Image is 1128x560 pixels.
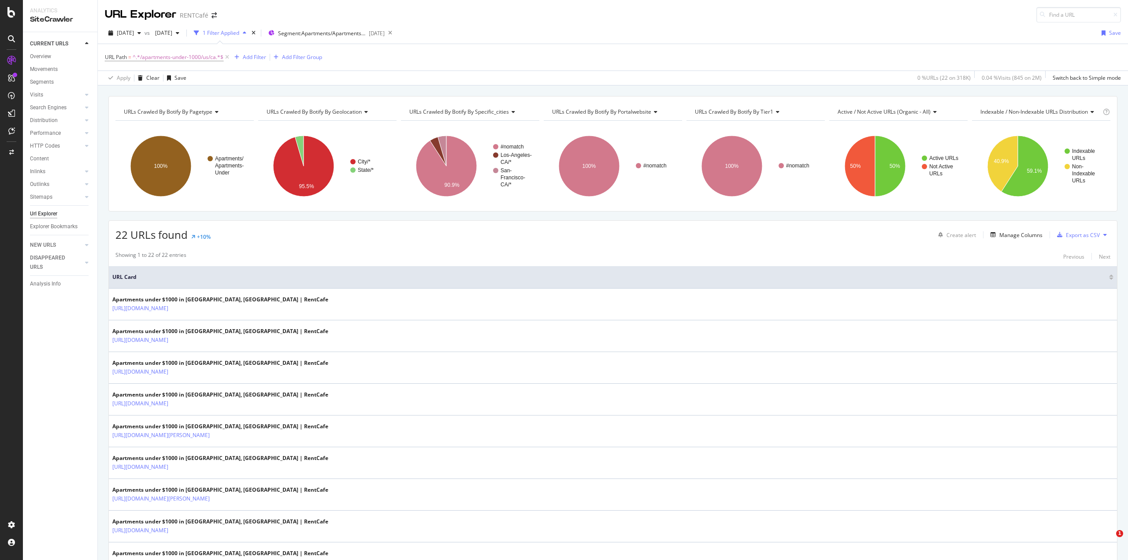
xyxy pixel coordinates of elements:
[105,7,176,22] div: URL Explorer
[112,399,168,408] a: [URL][DOMAIN_NAME]
[972,128,1110,204] svg: A chart.
[929,163,953,170] text: Not Active
[30,39,82,48] a: CURRENT URLS
[30,154,91,163] a: Content
[152,29,172,37] span: 2025 Jul. 29th
[979,105,1101,119] h4: Indexable / Non-Indexable URLs Distribution
[1036,7,1121,22] input: Find a URL
[838,108,931,115] span: Active / Not Active URLs (organic - all)
[267,108,362,115] span: URLs Crawled By Botify By geolocation
[890,163,900,169] text: 50%
[112,486,328,494] div: Apartments under $1000 in [GEOGRAPHIC_DATA], [GEOGRAPHIC_DATA] | RentCafe
[30,129,82,138] a: Performance
[146,74,160,82] div: Clear
[30,279,61,289] div: Analysis Info
[1054,228,1100,242] button: Export as CSV
[30,15,90,25] div: SiteCrawler
[1066,231,1100,239] div: Export as CSV
[30,180,82,189] a: Outlinks
[1049,71,1121,85] button: Switch back to Simple mode
[30,167,82,176] a: Inlinks
[243,53,266,61] div: Add Filter
[1072,163,1083,170] text: Non-
[154,163,168,169] text: 100%
[190,26,250,40] button: 1 Filter Applied
[1116,530,1123,537] span: 1
[124,108,212,115] span: URLs Crawled By Botify By pagetype
[1099,253,1110,260] div: Next
[686,128,824,204] svg: A chart.
[112,431,210,440] a: [URL][DOMAIN_NAME][PERSON_NAME]
[836,105,960,119] h4: Active / Not Active URLs
[401,128,538,204] div: A chart.
[1053,74,1121,82] div: Switch back to Simple mode
[30,253,82,272] a: DISAPPEARED URLS
[112,494,210,503] a: [URL][DOMAIN_NAME][PERSON_NAME]
[1072,148,1095,154] text: Indexable
[544,128,681,204] svg: A chart.
[30,52,51,61] div: Overview
[994,158,1009,164] text: 40.9%
[115,128,253,204] svg: A chart.
[786,163,809,169] text: #nomatch
[112,463,168,471] a: [URL][DOMAIN_NAME]
[30,180,49,189] div: Outlinks
[358,159,371,165] text: City/*
[30,78,91,87] a: Segments
[30,65,91,74] a: Movements
[105,53,127,61] span: URL Path
[117,74,130,82] div: Apply
[112,423,328,430] div: Apartments under $1000 in [GEOGRAPHIC_DATA], [GEOGRAPHIC_DATA] | RentCafe
[1098,530,1119,551] iframe: Intercom live chat
[265,105,389,119] h4: URLs Crawled By Botify By geolocation
[30,253,74,272] div: DISAPPEARED URLS
[501,174,525,181] text: Francisco-
[987,230,1043,240] button: Manage Columns
[501,144,524,150] text: #nomatch
[1027,168,1042,174] text: 59.1%
[643,163,667,169] text: #nomatch
[112,454,328,462] div: Apartments under $1000 in [GEOGRAPHIC_DATA], [GEOGRAPHIC_DATA] | RentCafe
[112,359,328,367] div: Apartments under $1000 in [GEOGRAPHIC_DATA], [GEOGRAPHIC_DATA] | RentCafe
[1072,155,1085,161] text: URLs
[112,391,328,399] div: Apartments under $1000 in [GEOGRAPHIC_DATA], [GEOGRAPHIC_DATA] | RentCafe
[134,71,160,85] button: Clear
[180,11,208,20] div: RENTCafé
[501,167,512,174] text: San-
[145,29,152,37] span: vs
[203,29,239,37] div: 1 Filter Applied
[30,241,82,250] a: NEW URLS
[30,141,82,151] a: HTTP Codes
[117,29,134,37] span: 2025 Sep. 17th
[112,549,328,557] div: Apartments under $1000 in [GEOGRAPHIC_DATA], [GEOGRAPHIC_DATA] | RentCafe
[30,116,58,125] div: Distribution
[30,103,82,112] a: Search Engines
[105,71,130,85] button: Apply
[917,74,971,82] div: 0 % URLs ( 22 on 318K )
[30,39,68,48] div: CURRENT URLS
[929,155,958,161] text: Active URLs
[30,78,54,87] div: Segments
[1109,29,1121,37] div: Save
[30,103,67,112] div: Search Engines
[982,74,1042,82] div: 0.04 % Visits ( 845 on 2M )
[30,222,91,231] a: Explorer Bookmarks
[30,167,45,176] div: Inlinks
[215,170,230,176] text: Under
[30,222,78,231] div: Explorer Bookmarks
[850,163,861,169] text: 50%
[999,231,1043,239] div: Manage Columns
[258,128,396,204] svg: A chart.
[1063,251,1084,262] button: Previous
[725,163,738,169] text: 100%
[30,279,91,289] a: Analysis Info
[30,90,82,100] a: Visits
[445,182,460,188] text: 90.9%
[1072,178,1085,184] text: URLs
[115,251,186,262] div: Showing 1 to 22 of 22 entries
[358,167,374,173] text: State/*
[1098,26,1121,40] button: Save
